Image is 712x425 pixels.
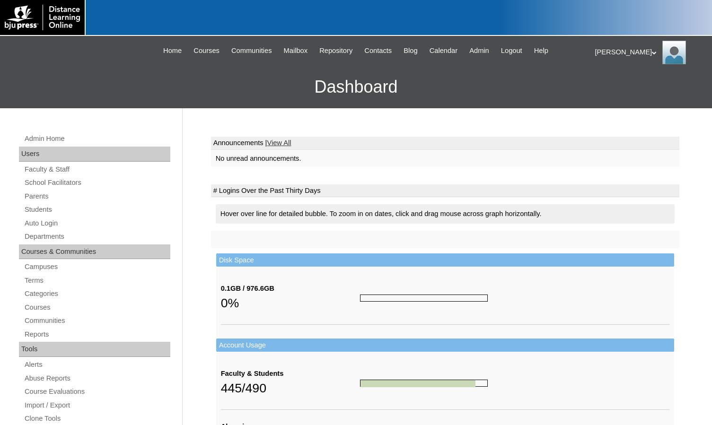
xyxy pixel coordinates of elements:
[315,45,357,56] a: Repository
[465,45,494,56] a: Admin
[216,253,674,267] td: Disk Space
[19,147,170,162] div: Users
[534,45,548,56] span: Help
[529,45,553,56] a: Help
[430,45,457,56] span: Calendar
[319,45,352,56] span: Repository
[221,294,360,312] div: 0%
[360,45,396,56] a: Contacts
[595,41,703,64] div: [PERSON_NAME]
[399,45,422,56] a: Blog
[211,184,679,198] td: # Logins Over the Past Thirty Days
[189,45,224,56] a: Courses
[221,379,360,398] div: 445/490
[24,315,170,327] a: Communities
[24,204,170,216] a: Students
[24,164,170,175] a: Faculty & Staff
[19,244,170,260] div: Courses & Communities
[24,373,170,384] a: Abuse Reports
[227,45,277,56] a: Communities
[5,66,707,108] h3: Dashboard
[662,41,686,64] img: Melanie Sevilla
[5,5,80,30] img: logo-white.png
[231,45,272,56] span: Communities
[158,45,186,56] a: Home
[216,338,674,352] td: Account Usage
[211,137,679,150] td: Announcements |
[24,399,170,411] a: Import / Export
[404,45,417,56] span: Blog
[469,45,489,56] span: Admin
[284,45,308,56] span: Mailbox
[425,45,462,56] a: Calendar
[24,275,170,286] a: Terms
[193,45,220,56] span: Courses
[221,284,360,294] div: 0.1GB / 976.6GB
[24,288,170,300] a: Categories
[24,386,170,398] a: Course Evaluations
[24,413,170,425] a: Clone Tools
[267,139,291,147] a: View All
[24,261,170,273] a: Campuses
[221,369,360,379] div: Faculty & Students
[163,45,182,56] span: Home
[24,191,170,202] a: Parents
[496,45,527,56] a: Logout
[24,217,170,229] a: Auto Login
[24,177,170,189] a: School Facilitators
[24,359,170,371] a: Alerts
[24,231,170,243] a: Departments
[364,45,392,56] span: Contacts
[24,329,170,340] a: Reports
[501,45,522,56] span: Logout
[24,133,170,145] a: Admin Home
[19,342,170,357] div: Tools
[211,150,679,167] td: No unread announcements.
[24,302,170,313] a: Courses
[216,204,675,224] div: Hover over line for detailed bubble. To zoom in on dates, click and drag mouse across graph horiz...
[279,45,313,56] a: Mailbox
